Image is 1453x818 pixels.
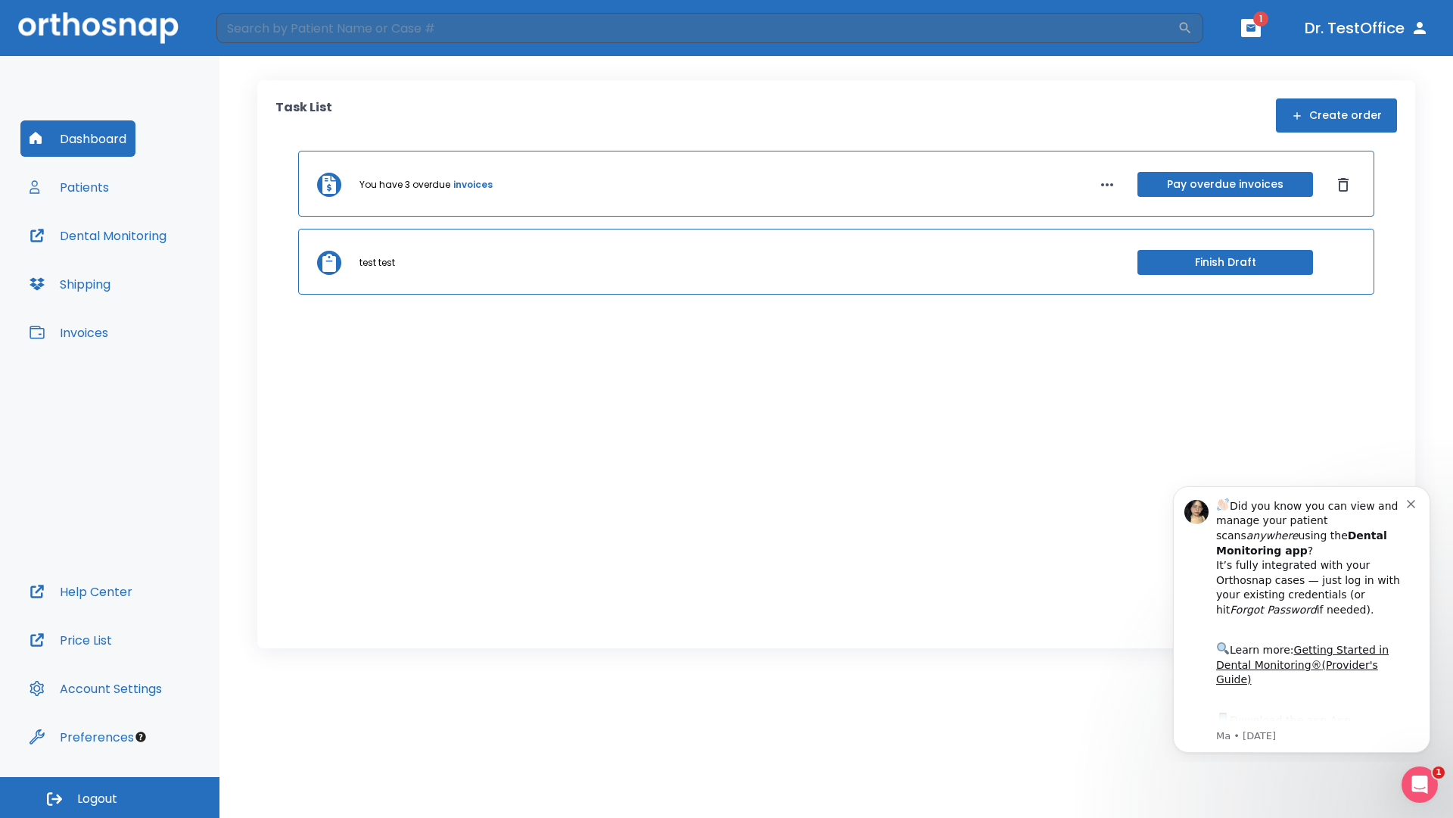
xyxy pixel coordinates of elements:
[20,670,171,707] button: Account Settings
[66,257,257,270] p: Message from Ma, sent 5w ago
[134,730,148,744] div: Tooltip anchor
[1137,250,1313,275] button: Finish Draft
[359,178,450,192] p: You have 3 overdue
[20,169,118,205] button: Patients
[20,120,135,157] button: Dashboard
[275,98,332,133] p: Task List
[77,791,117,807] span: Logout
[1331,173,1355,197] button: Dismiss
[453,178,493,192] a: invoices
[1299,14,1435,42] button: Dr. TestOffice
[1276,98,1397,133] button: Create order
[216,13,1178,43] input: Search by Patient Name or Case #
[1433,766,1445,779] span: 1
[20,622,121,658] button: Price List
[66,242,201,269] a: App Store
[20,719,143,755] button: Preferences
[20,266,120,302] button: Shipping
[18,12,179,43] img: Orthosnap
[20,217,176,254] button: Dental Monitoring
[1402,766,1438,803] iframe: Intercom live chat
[1150,473,1453,762] iframe: Intercom notifications message
[257,23,269,36] button: Dismiss notification
[1137,172,1313,197] button: Pay overdue invoices
[359,256,395,270] p: test test
[20,573,142,610] button: Help Center
[1253,11,1268,27] span: 1
[20,314,117,351] button: Invoices
[66,238,257,315] div: Download the app: | ​ Let us know if you need help getting started!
